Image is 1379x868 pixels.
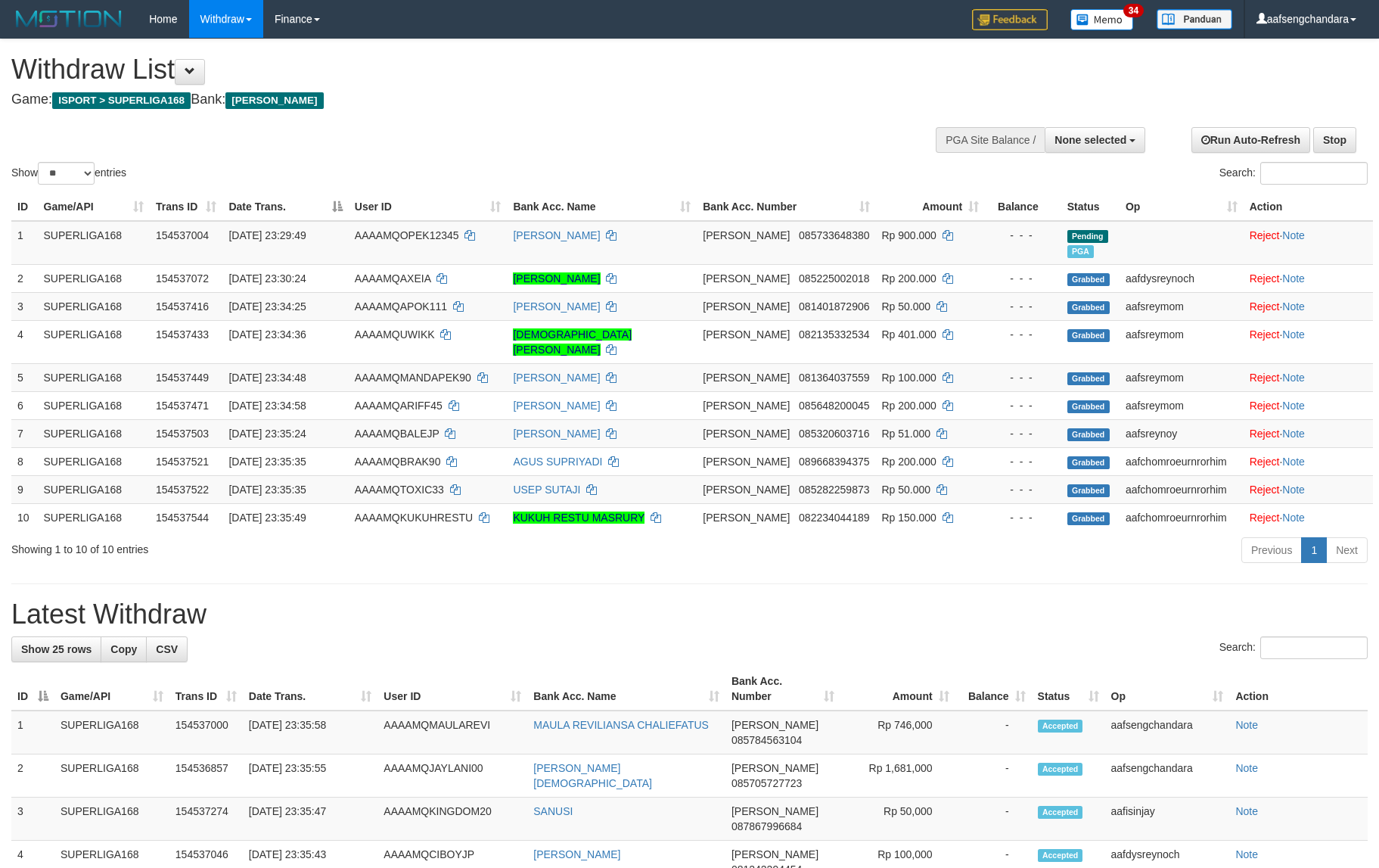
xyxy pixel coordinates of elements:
[377,711,527,754] td: AAAAMQMAULAREVI
[355,372,471,384] span: AAAAMQMANDAPEK90
[228,229,306,241] span: [DATE] 23:29:49
[355,428,439,440] span: AAAAMQBALEJP
[11,292,38,320] td: 3
[1120,292,1244,320] td: aafsreymom
[1038,763,1083,776] span: Accepted
[355,300,447,313] span: AAAAMQAPOK111
[1235,848,1258,860] a: Note
[355,229,459,241] span: AAAAMQOPEK12345
[1067,428,1110,441] span: Grabbed
[703,272,790,285] span: [PERSON_NAME]
[38,320,150,363] td: SUPERLIGA168
[731,762,818,774] span: [PERSON_NAME]
[1120,447,1244,475] td: aafchomroeurnrorhim
[54,754,169,798] td: SUPERLIGA168
[11,8,126,30] img: MOTION_logo.png
[725,667,840,711] th: Bank Acc. Number: activate to sort column ascending
[991,370,1055,385] div: - - -
[882,300,931,313] span: Rp 50.000
[703,428,790,440] span: [PERSON_NAME]
[1282,484,1305,496] a: Note
[882,229,936,241] span: Rp 900.000
[840,711,955,754] td: Rp 746,000
[38,193,150,221] th: Game/API: activate to sort column ascending
[991,510,1055,525] div: - - -
[513,484,580,496] a: USEP SUTAJI
[882,428,931,440] span: Rp 51.000
[731,777,802,789] span: Copy 085705727723 to clipboard
[1120,363,1244,391] td: aafsreymom
[169,667,243,711] th: Trans ID: activate to sort column ascending
[1301,537,1327,563] a: 1
[21,643,92,655] span: Show 25 rows
[1054,134,1126,146] span: None selected
[799,428,869,440] span: Copy 085320603716 to clipboard
[38,503,150,531] td: SUPERLIGA168
[513,372,600,384] a: [PERSON_NAME]
[38,264,150,292] td: SUPERLIGA168
[1120,264,1244,292] td: aafdysreynoch
[110,643,137,655] span: Copy
[1244,391,1373,419] td: ·
[991,299,1055,314] div: - - -
[703,229,790,241] span: [PERSON_NAME]
[156,300,209,313] span: 154537416
[513,456,602,468] a: AGUS SUPRIYADI
[38,162,95,185] select: Showentries
[876,193,986,221] th: Amount: activate to sort column ascending
[799,272,869,285] span: Copy 085225002018 to clipboard
[228,512,306,524] span: [DATE] 23:35:49
[38,475,150,503] td: SUPERLIGA168
[991,327,1055,342] div: - - -
[527,667,725,711] th: Bank Acc. Name: activate to sort column ascending
[1038,806,1083,819] span: Accepted
[513,229,600,241] a: [PERSON_NAME]
[38,419,150,447] td: SUPERLIGA168
[731,848,818,860] span: [PERSON_NAME]
[1070,9,1134,30] img: Button%20Memo.svg
[799,400,869,412] span: Copy 085648200045 to clipboard
[377,798,527,841] td: AAAAMQKINGDOM20
[11,599,1368,630] h1: Latest Withdraw
[1250,229,1280,241] a: Reject
[1191,127,1310,153] a: Run Auto-Refresh
[228,456,306,468] span: [DATE] 23:35:35
[1250,484,1280,496] a: Reject
[799,484,869,496] span: Copy 085282259873 to clipboard
[1120,193,1244,221] th: Op: activate to sort column ascending
[1067,484,1110,497] span: Grabbed
[52,92,191,109] span: ISPORT > SUPERLIGA168
[1038,720,1083,733] span: Accepted
[972,9,1048,30] img: Feedback.jpg
[156,456,209,468] span: 154537521
[1235,805,1258,817] a: Note
[1250,512,1280,524] a: Reject
[1120,391,1244,419] td: aafsreymom
[377,667,527,711] th: User ID: activate to sort column ascending
[54,667,169,711] th: Game/API: activate to sort column ascending
[54,711,169,754] td: SUPERLIGA168
[11,447,38,475] td: 8
[11,754,54,798] td: 2
[731,734,802,746] span: Copy 085784563104 to clipboard
[1250,272,1280,285] a: Reject
[882,456,936,468] span: Rp 200.000
[355,484,444,496] span: AAAAMQTOXIC33
[1157,9,1232,30] img: panduan.png
[1105,711,1230,754] td: aafsengchandara
[1313,127,1356,153] a: Stop
[1120,475,1244,503] td: aafchomroeurnrorhim
[882,484,931,496] span: Rp 50.000
[1038,849,1083,862] span: Accepted
[11,475,38,503] td: 9
[1282,428,1305,440] a: Note
[1326,537,1368,563] a: Next
[355,400,443,412] span: AAAAMQARIFF45
[513,328,632,356] a: [DEMOGRAPHIC_DATA][PERSON_NAME]
[1250,328,1280,341] a: Reject
[1282,300,1305,313] a: Note
[11,162,126,185] label: Show entries
[1123,4,1144,17] span: 34
[840,754,955,798] td: Rp 1,681,000
[991,454,1055,469] div: - - -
